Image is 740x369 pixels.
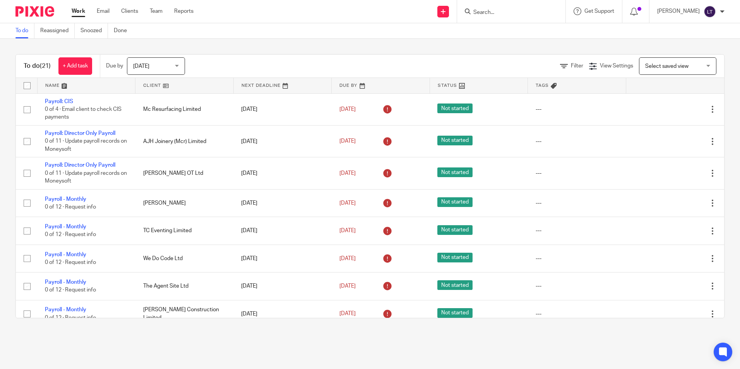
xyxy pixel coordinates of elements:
[45,107,122,120] span: 0 of 4 · Email client to check CIS payments
[437,136,473,145] span: Not started
[437,308,473,318] span: Not started
[536,227,618,235] div: ---
[150,7,163,15] a: Team
[233,157,332,189] td: [DATE]
[645,64,689,69] span: Select saved view
[339,171,356,176] span: [DATE]
[135,157,234,189] td: [PERSON_NAME] OT Ltd
[45,315,96,321] span: 0 of 12 · Request info
[536,199,618,207] div: ---
[233,272,332,300] td: [DATE]
[45,197,86,202] a: Payroll - Monthly
[233,93,332,125] td: [DATE]
[233,245,332,272] td: [DATE]
[135,300,234,328] td: [PERSON_NAME] Construction Limited
[536,105,618,113] div: ---
[339,256,356,261] span: [DATE]
[97,7,110,15] a: Email
[339,228,356,233] span: [DATE]
[45,224,86,229] a: Payroll - Monthly
[437,225,473,235] span: Not started
[437,253,473,262] span: Not started
[58,57,92,75] a: + Add task
[81,23,108,38] a: Snoozed
[45,252,86,257] a: Payroll - Monthly
[133,64,149,69] span: [DATE]
[339,311,356,317] span: [DATE]
[135,245,234,272] td: We Do Code Ltd
[15,23,34,38] a: To do
[174,7,194,15] a: Reports
[339,200,356,206] span: [DATE]
[45,260,96,265] span: 0 of 12 · Request info
[437,280,473,290] span: Not started
[24,62,51,70] h1: To do
[571,63,583,69] span: Filter
[339,139,356,144] span: [DATE]
[121,7,138,15] a: Clients
[45,162,115,168] a: Payroll: Director Only Payroll
[135,125,234,157] td: AJH Joinery (Mcr) Limited
[135,189,234,217] td: [PERSON_NAME]
[536,138,618,145] div: ---
[233,217,332,245] td: [DATE]
[600,63,633,69] span: View Settings
[584,9,614,14] span: Get Support
[233,300,332,328] td: [DATE]
[536,169,618,177] div: ---
[473,9,542,16] input: Search
[437,103,473,113] span: Not started
[45,171,127,184] span: 0 of 11 · Update payroll records on Moneysoft
[437,197,473,207] span: Not started
[40,23,75,38] a: Reassigned
[45,279,86,285] a: Payroll - Monthly
[45,139,127,152] span: 0 of 11 · Update payroll records on Moneysoft
[657,7,700,15] p: [PERSON_NAME]
[15,6,54,17] img: Pixie
[114,23,133,38] a: Done
[72,7,85,15] a: Work
[536,310,618,318] div: ---
[135,272,234,300] td: The Agent Site Ltd
[704,5,716,18] img: svg%3E
[45,204,96,210] span: 0 of 12 · Request info
[536,83,549,88] span: Tags
[135,93,234,125] td: Mc Resurfacing Limited
[536,282,618,290] div: ---
[135,217,234,245] td: TC Eventing Limited
[106,62,123,70] p: Due by
[45,99,73,104] a: Payroll: CIS
[233,125,332,157] td: [DATE]
[45,307,86,312] a: Payroll - Monthly
[45,232,96,238] span: 0 of 12 · Request info
[40,63,51,69] span: (21)
[339,283,356,289] span: [DATE]
[339,107,356,112] span: [DATE]
[45,131,115,136] a: Payroll: Director Only Payroll
[45,288,96,293] span: 0 of 12 · Request info
[233,189,332,217] td: [DATE]
[536,255,618,262] div: ---
[437,167,473,177] span: Not started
